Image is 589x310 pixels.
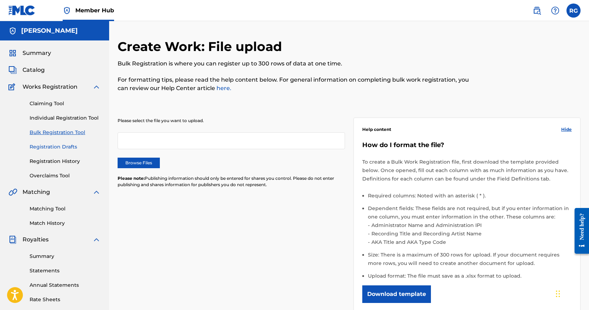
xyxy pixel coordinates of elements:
[362,141,572,149] h5: How do I format the file?
[75,6,114,14] span: Member Hub
[370,238,572,246] li: AKA Title and AKA Type Code
[215,85,231,91] a: here.
[368,191,572,204] li: Required columns: Noted with an asterisk ( * ).
[551,6,559,15] img: help
[561,126,572,133] span: Hide
[362,126,391,133] span: Help content
[63,6,71,15] img: Top Rightsholder
[368,272,572,280] li: Upload format: The file must save as a .xlsx format to upload.
[118,39,286,55] h2: Create Work: File upload
[23,188,50,196] span: Matching
[370,221,572,229] li: Administrator Name and Administration IPI
[368,204,572,251] li: Dependent fields: These fields are not required, but if you enter information in one column, you ...
[533,6,541,15] img: search
[23,83,77,91] span: Works Registration
[554,276,589,310] iframe: Chat Widget
[362,285,431,303] button: Download template
[30,143,101,151] a: Registration Drafts
[556,283,560,304] div: Drag
[530,4,544,18] a: Public Search
[118,175,345,188] p: Publishing information should only be entered for shares you control. Please do not enter publish...
[30,172,101,179] a: Overclaims Tool
[8,66,17,74] img: Catalog
[8,83,18,91] img: Works Registration
[23,66,45,74] span: Catalog
[566,4,581,18] div: User Menu
[30,205,101,213] a: Matching Tool
[23,235,49,244] span: Royalties
[118,76,474,93] p: For formatting tips, please read the help content below. For general information on completing bu...
[92,235,101,244] img: expand
[8,5,36,15] img: MLC Logo
[118,59,474,68] p: Bulk Registration is where you can register up to 300 rows of data at one time.
[30,253,101,260] a: Summary
[8,49,51,57] a: SummarySummary
[8,49,17,57] img: Summary
[362,158,572,183] p: To create a Bulk Work Registration file, first download the template provided below. Once opened,...
[370,229,572,238] li: Recording Title and Recording Artist Name
[30,100,101,107] a: Claiming Tool
[30,267,101,274] a: Statements
[23,49,51,57] span: Summary
[92,188,101,196] img: expand
[30,281,101,289] a: Annual Statements
[118,118,345,124] p: Please select the file you want to upload.
[548,4,562,18] div: Help
[92,83,101,91] img: expand
[118,176,145,181] span: Please note:
[368,251,572,272] li: Size: There is a maximum of 300 rows for upload. If your document requires more rows, you will ne...
[8,66,45,74] a: CatalogCatalog
[30,220,101,227] a: Match History
[8,188,17,196] img: Matching
[21,27,78,35] h5: Ryan Gebhardt
[118,158,160,168] label: Browse Files
[30,129,101,136] a: Bulk Registration Tool
[30,296,101,303] a: Rate Sheets
[8,235,17,244] img: Royalties
[569,202,589,259] iframe: Resource Center
[30,158,101,165] a: Registration History
[30,114,101,122] a: Individual Registration Tool
[8,27,17,35] img: Accounts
